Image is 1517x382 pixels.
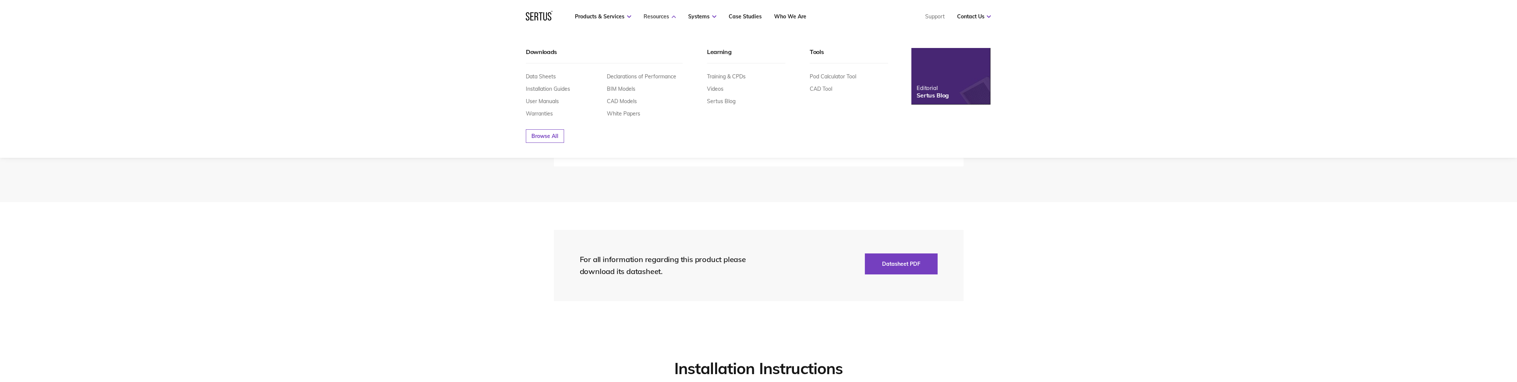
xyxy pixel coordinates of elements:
a: Browse All [526,129,564,143]
a: Warranties [526,110,553,117]
a: Sertus Blog [707,98,735,105]
a: Support [925,13,944,20]
a: CAD Models [607,98,637,105]
div: Editorial [917,84,949,91]
a: BIM Models [607,85,636,92]
div: Learning [707,48,785,63]
div: For all information regarding this product please download its datasheet. [580,253,760,277]
a: Products & Services [575,13,631,20]
a: Declarations of Performance [607,73,677,80]
div: Tools [810,48,888,63]
a: Case Studies [729,13,762,20]
a: Systems [688,13,716,20]
a: Data Sheets [526,73,556,80]
button: Datasheet PDF [865,253,938,274]
a: Training & CPDs [707,73,746,80]
h2: Installation Instructions [554,359,963,379]
a: Contact Us [957,13,991,20]
iframe: Chat Widget [1382,295,1517,382]
a: EditorialSertus Blog [911,48,990,104]
a: Pod Calculator Tool [810,73,856,80]
div: Sertus Blog [917,91,949,99]
a: Resources [644,13,676,20]
a: Installation Guides [526,85,570,92]
a: White Papers [607,110,641,117]
div: Downloads [526,48,683,63]
a: CAD Tool [810,85,832,92]
a: Videos [707,85,723,92]
a: Who We Are [774,13,806,20]
a: User Manuals [526,98,559,105]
